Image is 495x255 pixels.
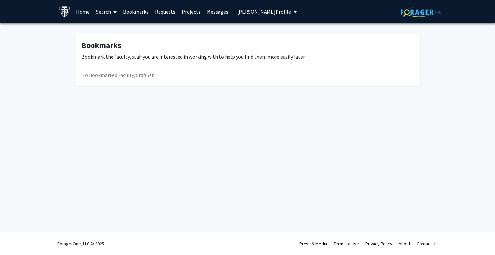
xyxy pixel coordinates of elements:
a: Messages [204,0,231,23]
a: Projects [179,0,204,23]
a: Terms of Use [334,241,359,247]
a: Privacy Policy [365,241,392,247]
img: ForagerOne Logo [401,7,441,17]
h1: Bookmarks [82,41,413,50]
a: Bookmarks [120,0,152,23]
a: Home [73,0,93,23]
a: Search [93,0,120,23]
div: ForagerOne, LLC © 2025 [57,232,104,255]
a: About [399,241,410,247]
img: Johns Hopkins University Logo [59,6,70,17]
p: Bookmark the faculty/staff you are interested in working with to help you find them more easily l... [82,53,413,61]
a: Press & Media [299,241,327,247]
a: Contact Us [417,241,438,247]
a: Requests [152,0,179,23]
span: [PERSON_NAME] Profile [237,8,291,15]
div: No Bookmarked Faculty/Staff Yet [82,71,413,79]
